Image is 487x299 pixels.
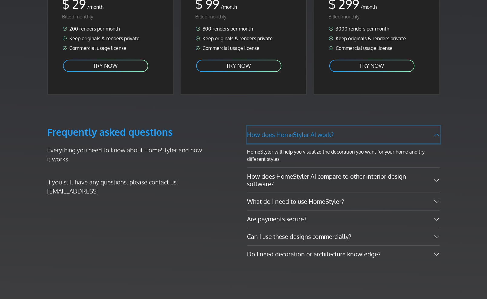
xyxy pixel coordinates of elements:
span: /month [87,4,104,10]
li: 800 renders per month [196,25,292,32]
button: Do I need decoration or architecture knowledge? [247,245,440,263]
button: What do I need to use HomeStyler? [247,193,440,210]
li: Commercial usage license [329,44,425,52]
p: If you still have any questions, please contact us: [EMAIL_ADDRESS] [48,177,207,196]
a: TRY NOW [329,59,415,73]
span: /month [221,4,237,10]
button: Can I use these designs commercially? [247,228,440,245]
li: 200 renders per month [62,25,159,32]
button: Are payments secure? [247,210,440,228]
h3: Frequently asked questions [48,126,207,138]
div: HomeStyler will help you visualize the decoration you want for your home and try different styles. [247,143,440,167]
li: Commercial usage license [196,44,292,52]
li: Keep originals & renders private [196,35,292,42]
a: TRY NOW [196,59,282,73]
li: Commercial usage license [62,44,159,52]
li: 3000 renders per month [329,25,425,32]
button: How does HomeStyler AI work? [247,126,440,143]
span: Billed monthly [62,14,94,20]
button: How does HomeStyler AI compare to other interior design software? [247,168,440,193]
li: Keep originals & renders private [62,35,159,42]
a: TRY NOW [62,59,149,73]
span: /month [361,4,377,10]
span: Billed monthly [329,14,360,20]
p: Everything you need to know about HomeStyler and how it works. [48,145,207,164]
li: Keep originals & renders private [329,35,425,42]
span: Billed monthly [196,14,227,20]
